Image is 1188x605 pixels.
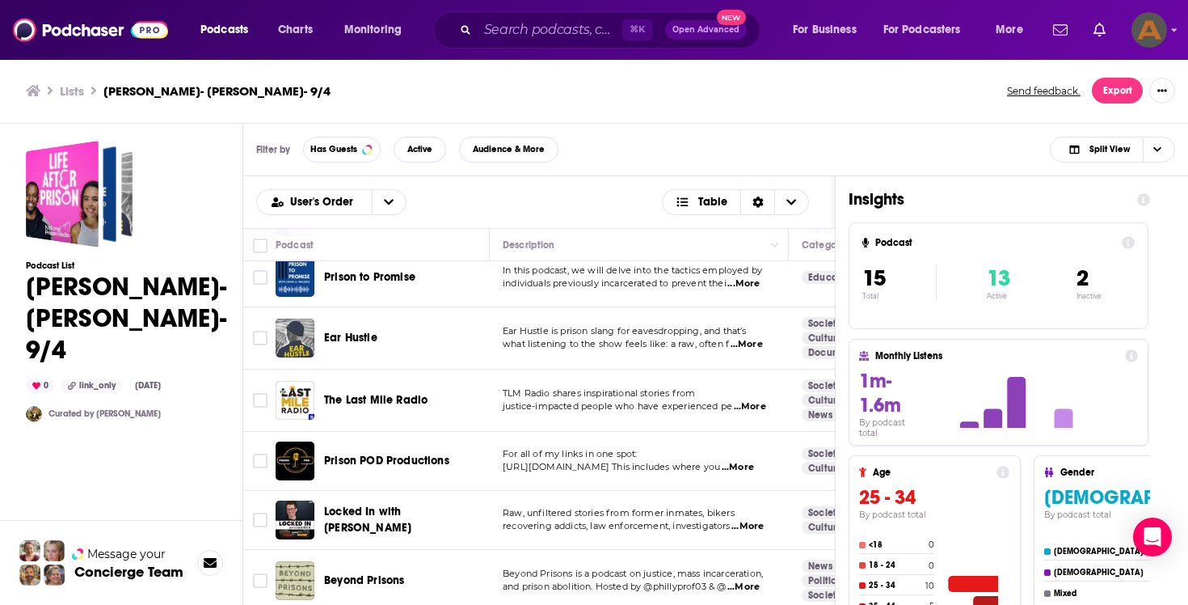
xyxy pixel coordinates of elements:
[987,264,1010,292] span: 13
[26,271,226,366] h1: [PERSON_NAME]- [PERSON_NAME]- 9/4
[727,581,760,594] span: ...More
[324,454,449,467] span: Prison POD Productions
[698,197,727,208] span: Table
[310,145,357,154] span: Has Guests
[1131,12,1167,48] button: Show profile menu
[862,264,886,292] span: 15
[503,338,729,349] span: what listening to the show feels like: a raw, often f
[26,141,133,247] span: Ainsley Shea- Mitch Pearlstein- 9/4
[253,513,268,527] span: Toggle select row
[74,564,183,580] h3: Concierge Team
[26,379,55,393] div: 0
[473,145,545,154] span: Audience & More
[324,269,415,286] a: Prison to Promise
[1149,78,1175,104] button: Show More Button
[929,539,934,550] h4: 0
[324,331,377,345] span: Ear Hustle
[276,319,314,357] a: Ear Hustle
[276,258,314,297] img: Prison to Promise
[26,406,42,422] img: SydneyDemo
[324,573,404,587] span: Beyond Prisons
[44,565,65,586] img: Barbara Profile
[869,561,925,570] h4: 18 - 24
[802,394,849,407] a: Culture
[996,19,1023,41] span: More
[48,408,161,419] a: Curated by [PERSON_NAME]
[61,379,122,393] div: link_only
[276,235,314,255] div: Podcast
[503,581,726,592] span: and prison abolition. Hosted by @phillyprof03 & @
[875,350,1118,362] h4: Monthly Listens
[253,393,268,408] span: Toggle select row
[503,448,637,459] span: For all of my links in one spot:
[503,400,732,412] span: justice-impacted people who have experienced pe
[1054,589,1148,599] h4: Mixed
[1131,12,1167,48] img: User Profile
[503,387,695,399] span: TLM Radio shares inspirational stories from
[722,461,754,474] span: ...More
[268,17,322,43] a: Charts
[802,574,847,587] a: Politics
[13,15,168,45] img: Podchaser - Follow, Share and Rate Podcasts
[802,506,848,519] a: Society
[503,325,747,336] span: Ear Hustle is prison slang for eavesdropping, and that’s
[324,392,428,408] a: The Last Mile Radio
[407,145,432,154] span: Active
[802,235,852,255] div: Categories
[984,17,1043,43] button: open menu
[873,17,984,43] button: open menu
[372,190,406,214] button: open menu
[478,17,622,43] input: Search podcasts, credits, & more...
[662,189,810,215] button: Choose View
[394,137,446,163] button: Active
[278,19,313,41] span: Charts
[303,137,381,163] button: Has Guests
[324,270,415,284] span: Prison to Promise
[324,504,484,536] a: Locked In with [PERSON_NAME]
[859,510,1009,520] h4: By podcast total
[859,417,925,438] h4: By podcast total
[324,453,449,469] a: Prison POD Productions
[802,332,849,345] a: Culture
[44,540,65,561] img: Jules Profile
[276,501,314,539] img: Locked In with Ian Bick
[276,561,314,600] img: Beyond Prisons
[727,277,760,290] span: ...More
[1092,78,1143,104] button: Export
[1002,84,1085,98] button: Send feedback.
[765,235,785,255] button: Column Actions
[1050,137,1175,163] button: Choose View
[802,346,877,359] a: Documentary
[875,237,1115,248] h4: Podcast
[717,10,746,25] span: New
[253,573,268,588] span: Toggle select row
[802,408,839,421] a: News
[60,83,84,99] a: Lists
[987,292,1010,300] p: Active
[503,235,554,255] div: Description
[925,581,934,591] h4: 10
[276,381,314,420] a: The Last Mile Radio
[1047,16,1074,44] a: Show notifications dropdown
[672,26,739,34] span: Open Advanced
[459,137,558,163] button: Audience & More
[290,197,359,208] span: User's Order
[859,369,901,417] span: 1m-1.6m
[344,19,402,41] span: Monitoring
[869,581,922,590] h4: 25 - 34
[128,379,167,392] div: [DATE]
[1076,264,1089,292] span: 2
[802,447,848,460] a: Society
[256,189,407,215] h2: Choose List sort
[19,565,40,586] img: Jon Profile
[734,400,766,413] span: ...More
[802,521,849,534] a: Culture
[324,573,404,589] a: Beyond Prisons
